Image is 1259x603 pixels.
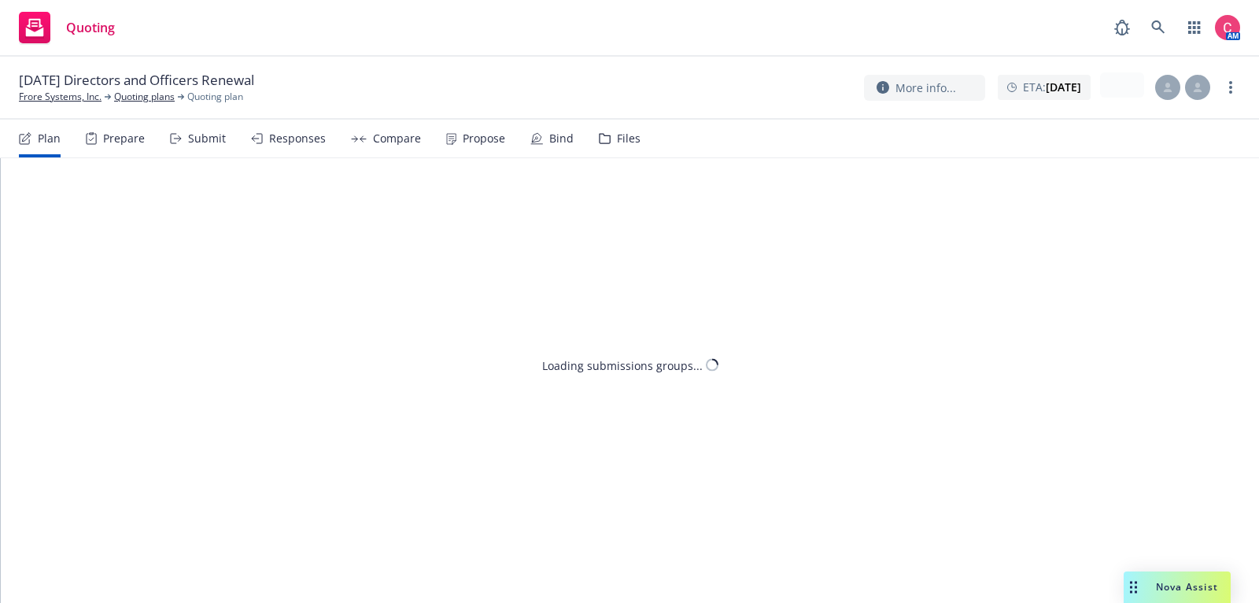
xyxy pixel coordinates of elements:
[187,90,243,104] span: Quoting plan
[373,132,421,145] div: Compare
[103,132,145,145] div: Prepare
[1215,15,1240,40] img: photo
[1156,580,1218,594] span: Nova Assist
[1143,12,1174,43] a: Search
[269,132,326,145] div: Responses
[1046,80,1081,94] strong: [DATE]
[1124,572,1143,603] div: Drag to move
[617,132,641,145] div: Files
[542,357,703,373] div: Loading submissions groups...
[38,132,61,145] div: Plan
[1221,78,1240,97] a: more
[895,80,956,96] span: More info...
[864,75,985,101] button: More info...
[1179,12,1210,43] a: Switch app
[463,132,505,145] div: Propose
[1124,572,1231,603] button: Nova Assist
[19,71,254,90] span: [DATE] Directors and Officers Renewal
[1023,79,1081,95] span: ETA :
[66,21,115,34] span: Quoting
[1106,12,1138,43] a: Report a Bug
[549,132,574,145] div: Bind
[13,6,121,50] a: Quoting
[114,90,175,104] a: Quoting plans
[19,90,102,104] a: Frore Systems, Inc.
[188,132,226,145] div: Submit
